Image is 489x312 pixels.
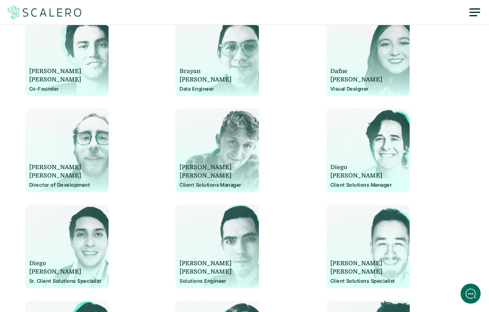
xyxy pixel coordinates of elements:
p: Visual Designer [330,86,405,92]
p: Co-Founder [29,86,104,92]
p: [PERSON_NAME] [29,76,97,84]
p: [PERSON_NAME] [180,172,247,180]
p: [PERSON_NAME] [330,172,398,180]
p: Diego [330,163,398,172]
p: [PERSON_NAME] [29,163,97,172]
p: Brayan [180,67,247,76]
p: Client Solutions Manager [180,182,255,188]
span: New conversation [54,116,100,122]
p: Dafne [330,67,398,76]
p: [PERSON_NAME] [330,76,398,84]
p: Diego [29,259,97,268]
p: [PERSON_NAME] [29,172,97,180]
p: Solutions Engineer [180,278,255,284]
p: Data Engineer [180,86,255,92]
span: We run on Gist [70,258,106,264]
h1: Hi! Welcome to Scalero. [13,41,155,54]
p: [PERSON_NAME] [180,163,247,172]
p: [PERSON_NAME] [180,76,247,84]
img: Scalero company logo [6,5,83,20]
button: New conversation [13,111,154,127]
iframe: gist-messenger-bubble-iframe [461,284,481,304]
p: Director of Development [29,182,104,188]
p: Client Solutions Manager [330,182,405,188]
p: [PERSON_NAME] [180,259,247,268]
p: [PERSON_NAME] [29,268,97,276]
p: [PERSON_NAME] [330,268,398,276]
h2: Let us know if we can help with lifecycle marketing. [13,56,155,96]
p: [PERSON_NAME] [29,67,97,76]
p: [PERSON_NAME] [330,259,398,268]
p: Client Solutions Specialist [330,278,405,284]
p: Sr. Client Solutions Specialist [29,278,104,284]
p: [PERSON_NAME] [180,268,247,276]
